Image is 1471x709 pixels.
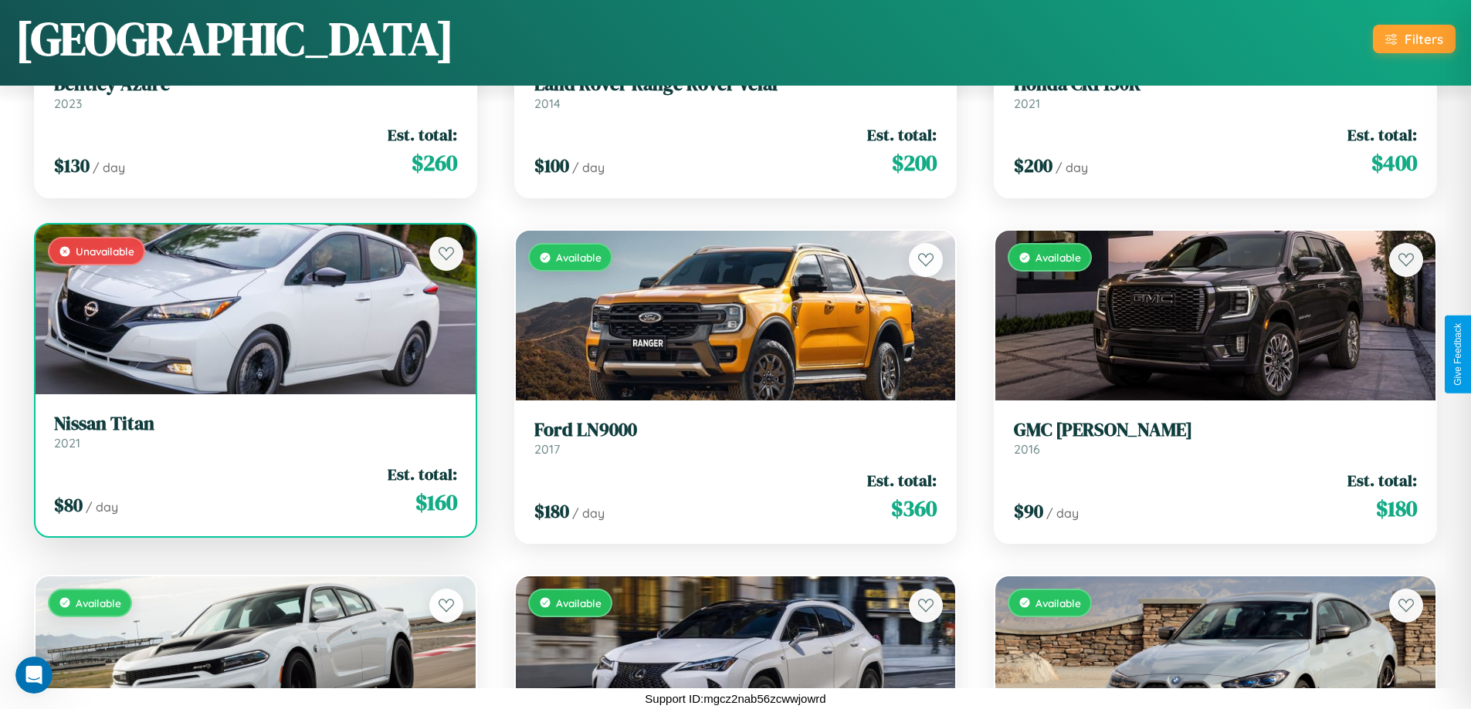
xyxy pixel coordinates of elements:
[534,498,569,524] span: $ 180
[1405,31,1443,47] div: Filters
[1452,323,1463,386] div: Give Feedback
[15,657,53,694] iframe: Intercom live chat
[1014,153,1052,178] span: $ 200
[54,413,457,451] a: Nissan Titan2021
[556,251,602,264] span: Available
[867,123,937,146] span: Est. total:
[1014,419,1417,441] h3: GMC [PERSON_NAME]
[412,147,457,178] span: $ 260
[93,160,125,175] span: / day
[1035,596,1081,609] span: Available
[572,505,605,521] span: / day
[1014,419,1417,457] a: GMC [PERSON_NAME]2016
[1371,147,1417,178] span: $ 400
[534,96,561,111] span: 2014
[15,7,454,70] h1: [GEOGRAPHIC_DATA]
[892,147,937,178] span: $ 200
[54,413,457,435] h3: Nissan Titan
[1014,498,1043,524] span: $ 90
[1014,96,1040,111] span: 2021
[572,160,605,175] span: / day
[534,441,560,457] span: 2017
[1347,123,1417,146] span: Est. total:
[1035,251,1081,264] span: Available
[76,596,121,609] span: Available
[556,596,602,609] span: Available
[1014,73,1417,111] a: Honda CRF150R2021
[1347,469,1417,491] span: Est. total:
[534,419,937,441] h3: Ford LN9000
[76,245,134,258] span: Unavailable
[54,435,80,451] span: 2021
[54,73,457,111] a: Bentley Azure2023
[1014,441,1040,457] span: 2016
[867,469,937,491] span: Est. total:
[1376,493,1417,524] span: $ 180
[645,688,825,709] p: Support ID: mgcz2nab56zcwwjowrd
[534,73,937,111] a: Land Rover Range Rover Velar2014
[54,492,83,518] span: $ 80
[1046,505,1079,521] span: / day
[534,419,937,457] a: Ford LN90002017
[534,153,569,178] span: $ 100
[891,493,937,524] span: $ 360
[54,96,82,111] span: 2023
[388,123,457,146] span: Est. total:
[1373,25,1456,53] button: Filters
[86,499,118,515] span: / day
[415,487,457,518] span: $ 160
[54,153,90,178] span: $ 130
[534,73,937,96] h3: Land Rover Range Rover Velar
[1056,160,1088,175] span: / day
[388,463,457,485] span: Est. total:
